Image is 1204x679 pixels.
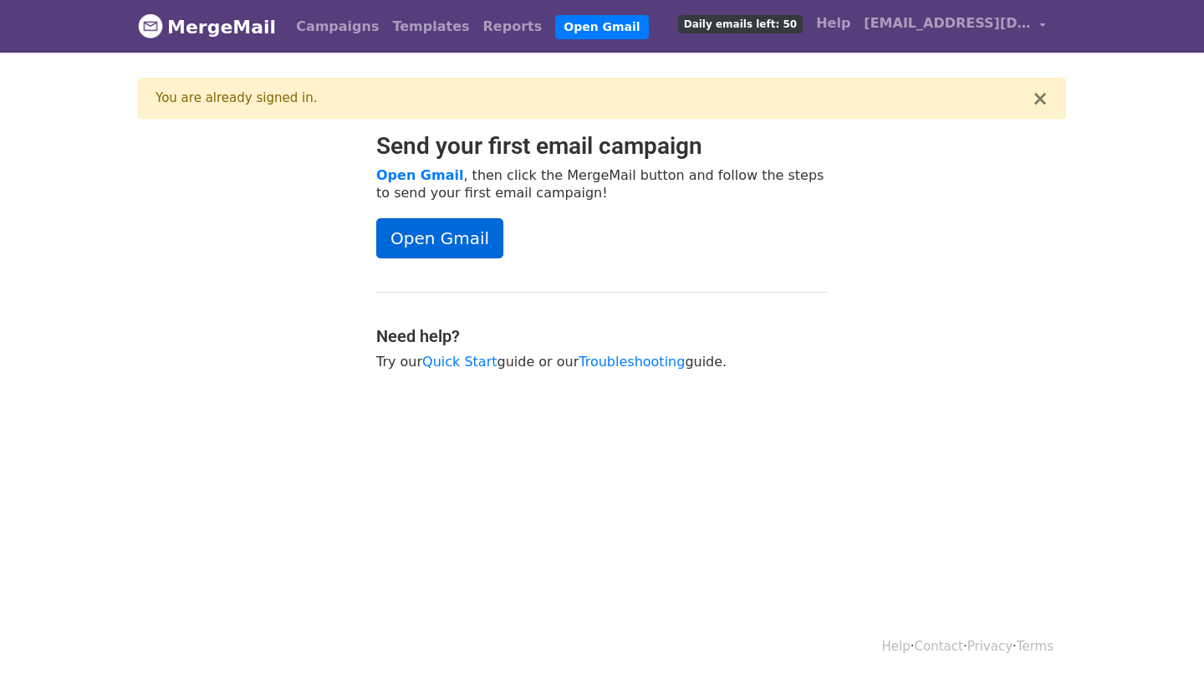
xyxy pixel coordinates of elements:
[915,639,963,654] a: Contact
[555,15,648,39] a: Open Gmail
[385,10,476,43] a: Templates
[864,13,1031,33] span: [EMAIL_ADDRESS][DOMAIN_NAME]
[138,9,276,44] a: MergeMail
[477,10,549,43] a: Reports
[376,132,828,161] h2: Send your first email campaign
[809,7,857,40] a: Help
[376,326,828,346] h4: Need help?
[882,639,911,654] a: Help
[1120,599,1204,679] iframe: Chat Widget
[376,218,503,258] a: Open Gmail
[579,354,685,370] a: Troubleshooting
[1032,89,1048,109] button: ×
[967,639,1013,654] a: Privacy
[156,89,1032,108] div: You are already signed in.
[678,15,803,33] span: Daily emails left: 50
[289,10,385,43] a: Campaigns
[671,7,809,40] a: Daily emails left: 50
[857,7,1053,46] a: [EMAIL_ADDRESS][DOMAIN_NAME]
[138,13,163,38] img: MergeMail logo
[422,354,497,370] a: Quick Start
[1017,639,1053,654] a: Terms
[376,353,828,370] p: Try our guide or our guide.
[376,166,828,202] p: , then click the MergeMail button and follow the steps to send your first email campaign!
[376,167,463,183] a: Open Gmail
